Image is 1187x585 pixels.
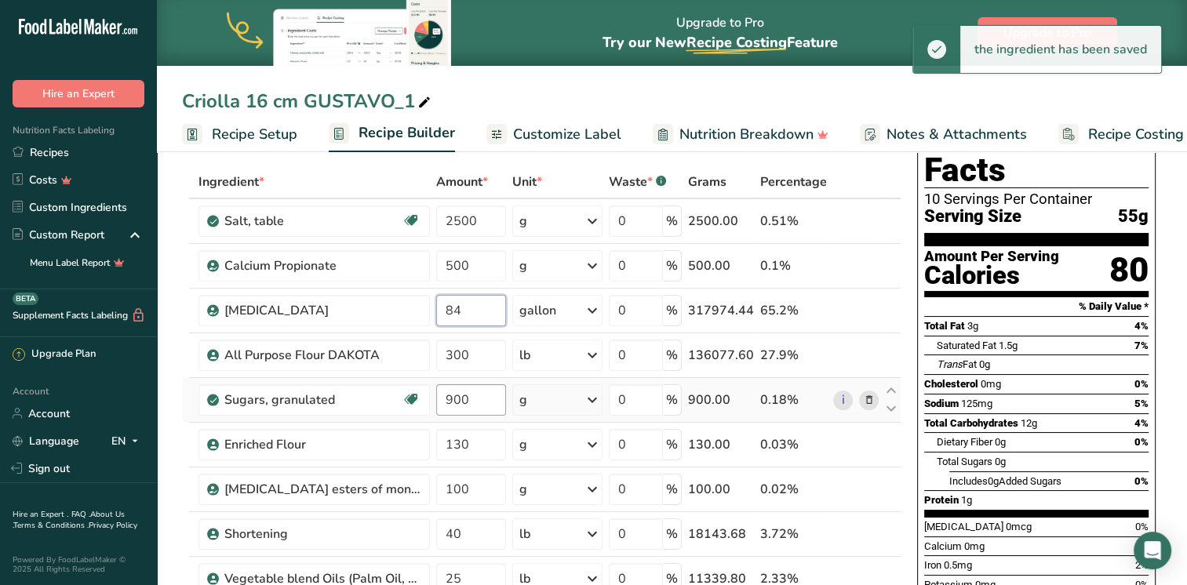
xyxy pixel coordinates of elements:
[224,256,421,275] div: Calcium Propionate
[1134,532,1171,569] div: Open Intercom Messenger
[436,173,488,191] span: Amount
[760,256,827,275] div: 0.1%
[760,346,827,365] div: 27.9%
[995,436,1006,448] span: 0g
[924,494,959,506] span: Protein
[1134,320,1149,332] span: 4%
[1134,398,1149,409] span: 5%
[937,436,992,448] span: Dietary Fiber
[224,391,402,409] div: Sugars, granulated
[937,358,963,370] i: Trans
[924,417,1018,429] span: Total Carbohydrates
[1135,521,1149,532] span: 0%
[519,435,527,454] div: g
[887,124,1027,145] span: Notes & Attachments
[688,301,754,320] div: 317974.44
[13,427,79,455] a: Language
[13,292,38,305] div: BETA
[688,173,726,191] span: Grams
[519,391,527,409] div: g
[760,525,827,543] div: 3.72%
[924,378,978,390] span: Cholesterol
[937,358,977,370] span: Fat
[653,117,828,152] a: Nutrition Breakdown
[937,456,992,467] span: Total Sugars
[760,173,827,191] span: Percentage
[995,456,1006,467] span: 0g
[981,378,1001,390] span: 0mg
[1134,436,1149,448] span: 0%
[967,320,978,332] span: 3g
[13,509,125,531] a: About Us .
[999,340,1018,351] span: 1.5g
[513,124,621,145] span: Customize Label
[1134,417,1149,429] span: 4%
[13,347,96,362] div: Upgrade Plan
[359,122,455,144] span: Recipe Builder
[1021,417,1037,429] span: 12g
[519,212,527,231] div: g
[182,87,434,115] div: Criolla 16 cm GUSTAVO_1
[1134,340,1149,351] span: 7%
[988,475,999,487] span: 0g
[198,173,264,191] span: Ingredient
[688,346,754,365] div: 136077.60
[224,301,421,320] div: [MEDICAL_DATA]
[1109,249,1149,291] div: 80
[686,33,786,52] span: Recipe Costing
[679,124,814,145] span: Nutrition Breakdown
[688,480,754,499] div: 100.00
[519,346,530,365] div: lb
[1134,378,1149,390] span: 0%
[13,520,89,531] a: Terms & Conditions .
[924,521,1003,532] span: [MEDICAL_DATA]
[688,212,754,231] div: 2500.00
[760,212,827,231] div: 0.51%
[949,475,1061,487] span: Includes Added Sugars
[978,17,1117,49] button: Upgrade to Pro
[71,509,90,520] a: FAQ .
[760,435,827,454] div: 0.03%
[924,559,941,571] span: Iron
[1088,124,1184,145] span: Recipe Costing
[860,117,1027,152] a: Notes & Attachments
[13,227,104,243] div: Custom Report
[961,494,972,506] span: 1g
[688,435,754,454] div: 130.00
[924,191,1149,207] div: 10 Servings Per Container
[224,525,421,543] div: Shortening
[329,115,455,153] a: Recipe Builder
[13,555,144,574] div: Powered By FoodLabelMaker © 2025 All Rights Reserved
[688,525,754,543] div: 18143.68
[13,80,144,107] button: Hire an Expert
[688,256,754,275] div: 500.00
[924,249,1059,264] div: Amount Per Serving
[212,124,297,145] span: Recipe Setup
[979,358,990,370] span: 0g
[602,33,837,52] span: Try our New Feature
[111,431,144,450] div: EN
[602,1,837,66] div: Upgrade to Pro
[960,26,1161,73] div: the ingredient has been saved
[760,480,827,499] div: 0.02%
[486,117,621,152] a: Customize Label
[1134,475,1149,487] span: 0%
[924,320,965,332] span: Total Fat
[924,264,1059,287] div: Calories
[924,207,1021,227] span: Serving Size
[924,398,959,409] span: Sodium
[964,540,985,552] span: 0mg
[924,297,1149,316] section: % Daily Value *
[224,480,421,499] div: [MEDICAL_DATA] esters of mono- and diglycerides of fatty acids (E472c)
[1118,207,1149,227] span: 55g
[609,173,666,191] div: Waste
[182,117,297,152] a: Recipe Setup
[13,509,68,520] a: Hire an Expert .
[688,391,754,409] div: 900.00
[1003,24,1091,42] span: Upgrade to Pro
[1006,521,1032,532] span: 0mcg
[924,540,962,552] span: Calcium
[961,398,992,409] span: 125mg
[512,173,542,191] span: Unit
[224,346,421,365] div: All Purpose Flour DAKOTA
